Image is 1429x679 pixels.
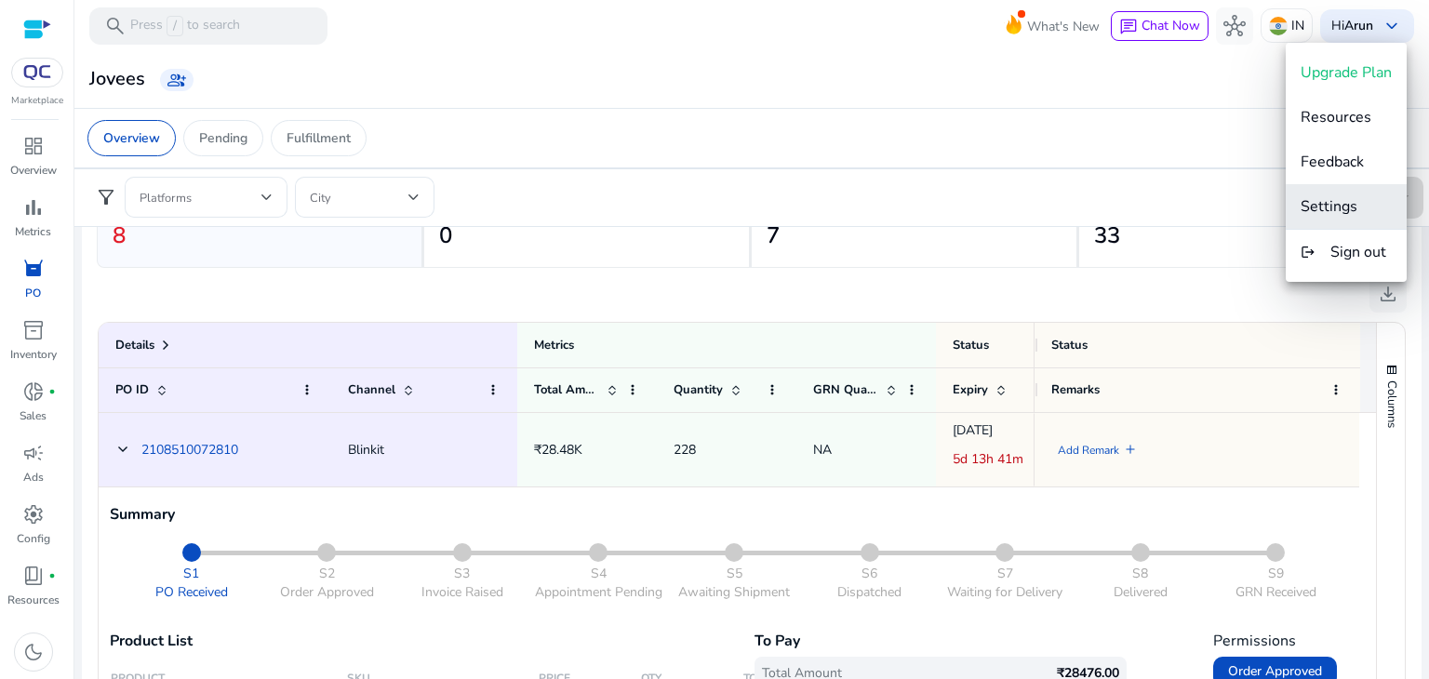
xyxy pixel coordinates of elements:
span: Resources [1301,107,1371,127]
span: Settings [1301,196,1357,217]
span: Sign out [1330,242,1386,262]
span: Feedback [1301,152,1364,172]
mat-icon: logout [1301,241,1315,263]
span: Upgrade Plan [1301,62,1392,83]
